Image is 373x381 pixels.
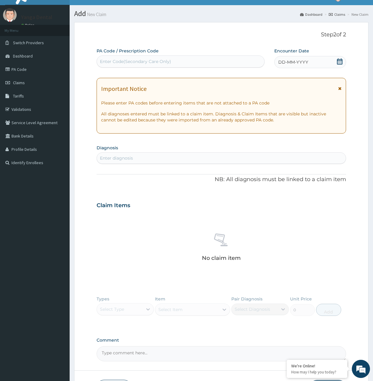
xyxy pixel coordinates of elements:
[329,12,345,17] a: Claims
[100,58,171,65] div: Enter Code(Secondary Care Only)
[11,30,25,45] img: d_794563401_company_1708531726252_794563401
[274,48,309,54] label: Encounter Date
[202,255,241,261] p: No claim item
[13,80,25,85] span: Claims
[97,338,346,343] label: Comment
[35,76,84,137] span: We're online!
[101,85,147,92] h1: Important Notice
[300,12,322,17] a: Dashboard
[97,176,346,184] p: NB: All diagnosis must be linked to a claim item
[100,155,133,161] div: Enter diagnosis
[74,10,368,18] h1: Add
[291,363,343,369] div: We're Online!
[346,12,368,17] li: New Claim
[101,111,342,123] p: All diagnoses entered must be linked to a claim item. Diagnosis & Claim Items that are visible bu...
[21,23,36,27] a: Online
[13,93,24,99] span: Tariffs
[97,31,346,38] p: Step 2 of 2
[97,145,118,151] label: Diagnosis
[31,34,102,42] div: Chat with us now
[3,165,115,187] textarea: Type your message and hit 'Enter'
[13,40,44,45] span: Switch Providers
[291,369,343,375] p: How may I help you today?
[97,48,159,54] label: PA Code / Prescription Code
[3,8,17,22] img: User Image
[13,53,33,59] span: Dashboard
[278,59,308,65] span: DD-MM-YYYY
[86,12,106,17] small: New Claim
[21,15,52,20] p: Yanga Dental
[101,100,342,106] p: Please enter PA codes before entering items that are not attached to a PA code
[99,3,114,18] div: Minimize live chat window
[97,202,130,209] h3: Claim Items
